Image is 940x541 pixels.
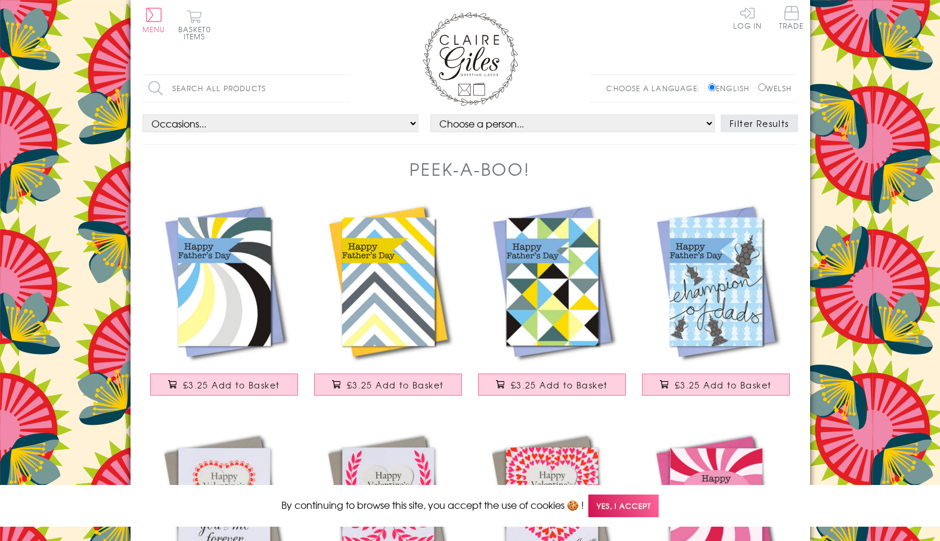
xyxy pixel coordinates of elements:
[183,379,280,391] span: £3.25 Add to Basket
[142,75,351,102] input: Search all products
[142,24,166,35] span: Menu
[758,83,792,94] label: Welsh
[733,6,762,29] a: Log In
[478,374,626,396] button: £3.25 Add to Basket
[634,199,798,406] a: Father's Day Card, Champion, Happy Father's Day, See through acetate window £3.25 Add to Basket
[314,374,462,396] button: £3.25 Add to Basket
[708,83,755,94] label: English
[142,199,306,365] img: Father's Day Card, Spiral, Happy Father's Day, See through acetate window
[142,8,166,33] button: Menu
[721,114,798,132] button: Filter Results
[423,12,518,106] img: Claire Giles Greetings Cards
[470,199,634,406] a: Father's Day Card, Cubes and Triangles, See through acetate window £3.25 Add to Basket
[708,83,716,91] input: English
[675,379,772,391] span: £3.25 Add to Basket
[339,75,351,102] input: Search
[306,199,470,365] img: Father's Day Card, Chevrons, Happy Father's Day, See through acetate window
[409,157,530,181] h1: Peek-a-boo!
[779,6,804,29] span: Trade
[178,10,211,40] button: Basket0 items
[606,83,706,94] p: Choose a language:
[347,379,444,391] span: £3.25 Add to Basket
[758,83,766,91] input: Welsh
[642,374,790,396] button: £3.25 Add to Basket
[511,379,608,391] span: £3.25 Add to Basket
[588,495,659,518] span: Yes, I accept
[634,199,798,365] img: Father's Day Card, Champion, Happy Father's Day, See through acetate window
[142,199,306,406] a: Father's Day Card, Spiral, Happy Father's Day, See through acetate window £3.25 Add to Basket
[306,199,470,406] a: Father's Day Card, Chevrons, Happy Father's Day, See through acetate window £3.25 Add to Basket
[779,6,804,32] a: Trade
[184,24,211,42] span: 0 items
[150,374,298,396] button: £3.25 Add to Basket
[470,199,634,365] img: Father's Day Card, Cubes and Triangles, See through acetate window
